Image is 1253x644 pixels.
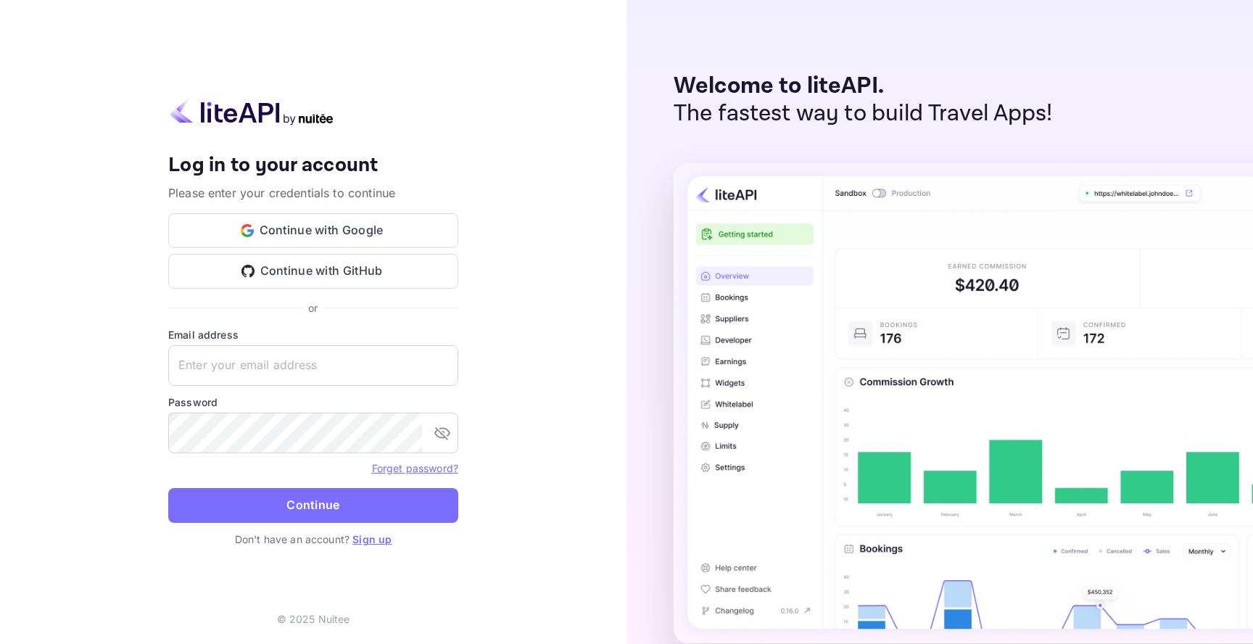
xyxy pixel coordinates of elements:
a: Sign up [352,533,392,545]
button: Continue with GitHub [168,254,458,289]
p: Don't have an account? [168,532,458,547]
button: Continue with Google [168,213,458,248]
button: toggle password visibility [428,418,457,447]
p: Please enter your credentials to continue [168,184,458,202]
label: Password [168,395,458,410]
button: Continue [168,488,458,523]
p: © 2025 Nuitee [277,611,350,627]
h4: Log in to your account [168,153,458,178]
a: Forget password? [372,461,458,475]
label: Email address [168,327,458,342]
img: liteapi [168,97,335,125]
p: or [308,300,318,315]
a: Forget password? [372,462,458,474]
input: Enter your email address [168,345,458,386]
p: Welcome to liteAPI. [674,73,1053,100]
p: The fastest way to build Travel Apps! [674,100,1053,128]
